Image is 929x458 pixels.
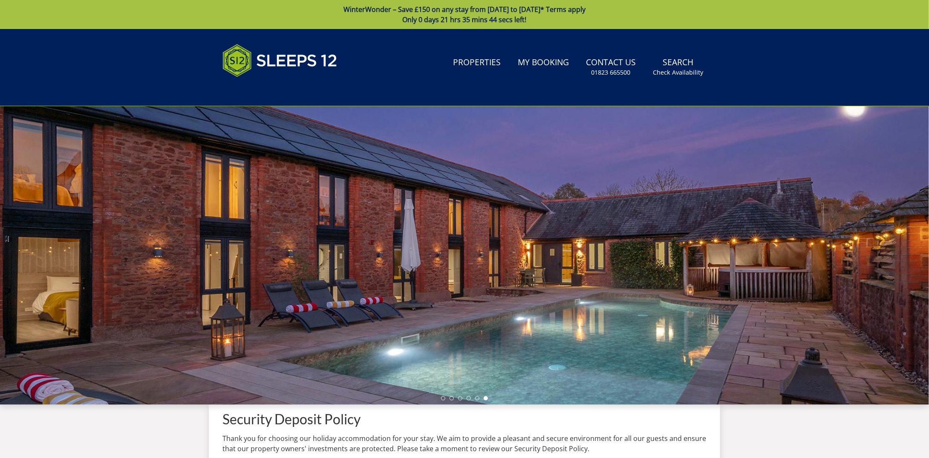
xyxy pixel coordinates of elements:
a: Properties [450,53,504,72]
a: Contact Us01823 665500 [583,53,639,81]
p: Thank you for choosing our holiday accommodation for your stay. We aim to provide a pleasant and ... [222,433,707,454]
iframe: LiveChat chat widget [762,154,929,458]
a: SearchCheck Availability [649,53,707,81]
a: My Booking [514,53,572,72]
img: Sleeps 12 [222,39,338,82]
small: 01823 665500 [591,68,631,77]
span: Only 0 days 21 hrs 35 mins 44 secs left! [403,15,527,24]
small: Check Availability [653,68,703,77]
h1: Security Deposit Policy [222,412,707,426]
iframe: Customer reviews powered by Trustpilot [218,87,308,94]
